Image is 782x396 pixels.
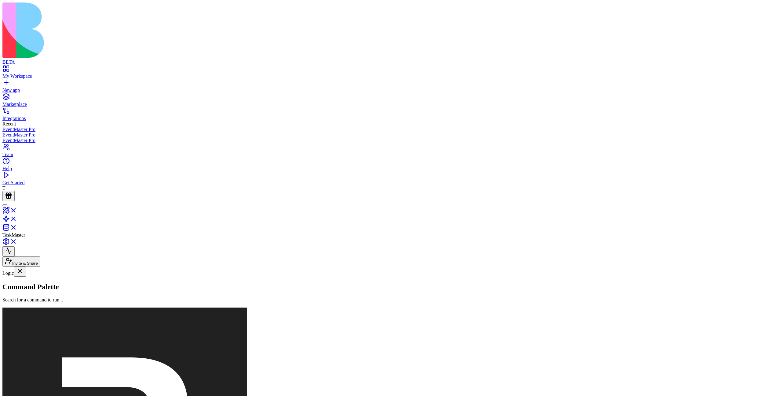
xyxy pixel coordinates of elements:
[2,146,780,157] a: Team
[2,73,780,79] div: My Workspace
[2,96,780,107] a: Marketplace
[2,174,780,185] a: Get Started
[2,127,780,132] a: EventMaster Pro
[2,68,780,79] a: My Workspace
[2,185,5,191] span: T
[2,232,25,237] span: TaskMaster
[2,110,780,121] a: Integrations
[2,88,780,93] div: New app
[2,283,780,291] h2: Command Palette
[2,297,780,303] p: Search for a command to run...
[2,271,14,276] span: Logic
[2,160,780,171] a: Help
[2,256,40,267] button: Invite & Share
[2,121,16,126] span: Recent
[2,180,780,185] div: Get Started
[2,54,780,65] a: BETA
[2,102,780,107] div: Marketplace
[2,116,780,121] div: Integrations
[2,59,780,65] div: BETA
[2,132,780,138] a: EventMaster Pro
[2,82,780,93] a: New app
[2,166,780,171] div: Help
[2,152,780,157] div: Team
[2,138,780,143] a: EventMaster Pro
[2,2,248,58] img: logo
